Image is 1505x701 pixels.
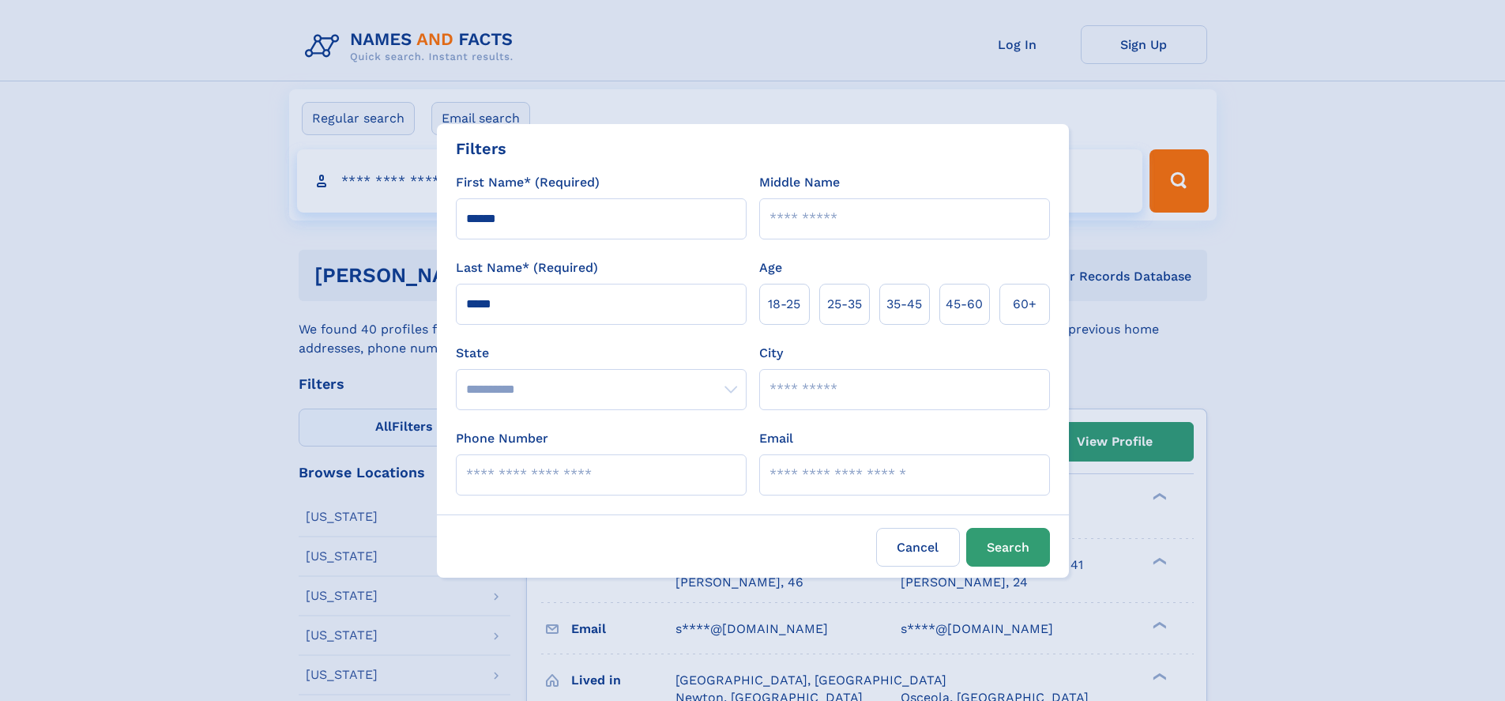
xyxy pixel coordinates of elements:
[886,295,922,314] span: 35‑45
[759,258,782,277] label: Age
[456,258,598,277] label: Last Name* (Required)
[759,344,783,363] label: City
[456,344,747,363] label: State
[966,528,1050,567] button: Search
[456,429,548,448] label: Phone Number
[946,295,983,314] span: 45‑60
[456,137,506,160] div: Filters
[768,295,800,314] span: 18‑25
[827,295,862,314] span: 25‑35
[759,173,840,192] label: Middle Name
[759,429,793,448] label: Email
[876,528,960,567] label: Cancel
[1013,295,1037,314] span: 60+
[456,173,600,192] label: First Name* (Required)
